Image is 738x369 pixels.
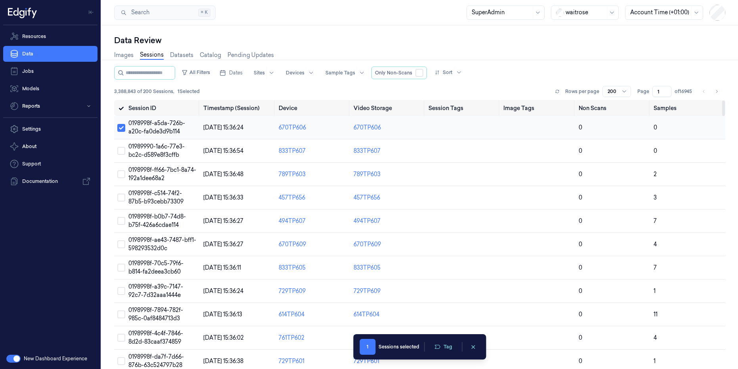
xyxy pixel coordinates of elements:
[579,287,582,295] span: 0
[565,88,599,95] p: Rows per page
[3,46,98,62] a: Data
[203,124,243,131] span: [DATE] 15:36:24
[114,51,134,59] a: Images
[579,334,582,341] span: 0
[425,100,500,116] th: Session Tags
[354,264,380,271] a: 833TP605
[579,264,582,271] span: 0
[203,241,243,248] span: [DATE] 15:36:27
[579,311,582,318] span: 0
[654,264,657,271] span: 7
[429,341,457,353] button: Tag
[128,8,149,17] span: Search
[637,88,649,95] span: Page
[117,334,125,342] button: Select row
[579,241,582,248] span: 0
[354,124,381,131] a: 670TP606
[379,343,419,350] div: Sessions selected
[128,166,196,182] span: 0198998f-ff66-7bc1-8a74-192a1dee68a2
[125,100,200,116] th: Session ID
[654,287,656,295] span: 1
[203,147,243,154] span: [DATE] 15:36:54
[170,51,193,59] a: Datasets
[354,241,381,248] a: 670TP609
[117,240,125,248] button: Select row
[354,287,380,295] a: 729TP609
[117,105,125,112] button: Select all
[3,81,98,97] a: Models
[354,311,379,318] a: 614TP604
[654,194,657,201] span: 3
[3,121,98,137] a: Settings
[3,139,98,154] button: About
[117,217,125,225] button: Select row
[200,51,221,59] a: Catalog
[117,194,125,202] button: Select row
[178,66,213,79] button: All Filters
[650,100,725,116] th: Samples
[359,339,375,355] span: 1
[279,217,306,224] a: 494TP607
[579,194,582,201] span: 0
[579,124,582,131] span: 0
[375,69,412,76] span: Only Non-Scans
[279,171,306,178] a: 789TP603
[128,120,185,135] span: 0198998f-a5da-726b-a20c-fa0de3d9b114
[117,170,125,178] button: Select row
[654,217,657,224] span: 7
[698,86,722,97] nav: pagination
[354,217,380,224] a: 494TP607
[114,35,725,46] div: Data Review
[579,217,582,224] span: 0
[467,340,480,353] button: clearSelection
[178,88,200,95] span: 1 Selected
[654,124,657,131] span: 0
[3,156,98,172] a: Support
[3,98,98,114] button: Reports
[117,147,125,155] button: Select row
[3,173,98,189] a: Documentation
[117,357,125,365] button: Select row
[114,88,174,95] span: 3,388,843 of 200 Sessions ,
[85,6,98,19] button: Toggle Navigation
[279,311,304,318] a: 614TP604
[279,287,306,295] a: 729TP609
[279,334,304,341] a: 761TP602
[500,100,575,116] th: Image Tags
[140,51,164,60] a: Sessions
[128,260,184,275] span: 0198998f-70c5-79f6-b814-fa2deea3cb60
[654,241,657,248] span: 4
[203,171,243,178] span: [DATE] 15:36:48
[279,241,306,248] a: 670TP609
[654,147,657,154] span: 0
[117,264,125,272] button: Select row
[128,213,186,228] span: 0198998f-b0b7-74d8-b75f-426a6cdae114
[128,283,183,299] span: 0198998f-a39c-7147-92c7-7d32aaa1444e
[3,29,98,44] a: Resources
[579,147,582,154] span: 0
[354,171,380,178] a: 789TP603
[216,67,246,79] button: Dates
[354,358,379,365] a: 729TP601
[279,264,306,271] a: 833TP605
[128,190,184,205] span: 0198998f-c514-74f2-87b5-b93cebb73309
[275,100,350,116] th: Device
[354,194,380,201] a: 457TP656
[654,358,656,365] span: 1
[675,88,692,95] span: of 16945
[203,264,241,271] span: [DATE] 15:36:11
[117,124,125,132] button: Select row
[114,6,216,20] button: Search⌘K
[3,63,98,79] a: Jobs
[117,287,125,295] button: Select row
[654,334,657,341] span: 4
[350,100,425,116] th: Video Storage
[128,353,184,369] span: 0198998f-da7f-7d66-876b-63c524797b28
[117,310,125,318] button: Select row
[203,311,242,318] span: [DATE] 15:36:13
[128,143,185,158] span: 01989990-1a6c-77e3-bc2c-d589e8f3cffb
[654,171,657,178] span: 2
[200,100,275,116] th: Timestamp (Session)
[579,358,582,365] span: 0
[203,194,243,201] span: [DATE] 15:36:33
